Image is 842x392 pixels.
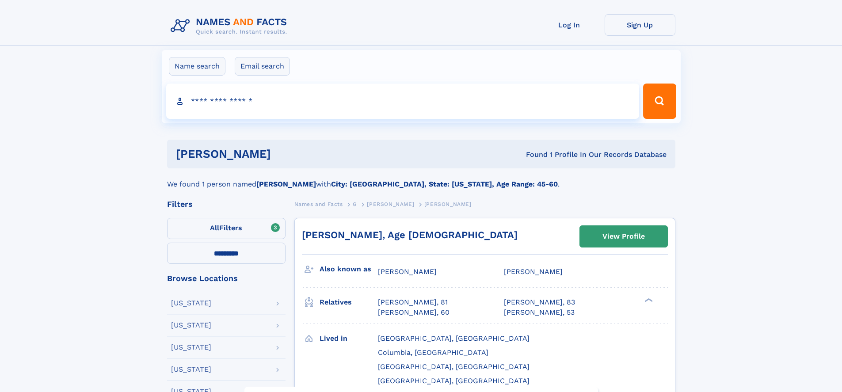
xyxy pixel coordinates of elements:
label: Email search [235,57,290,76]
button: Search Button [643,84,676,119]
a: [PERSON_NAME], 83 [504,297,575,307]
h3: Also known as [320,262,378,277]
b: [PERSON_NAME] [256,180,316,188]
span: [PERSON_NAME] [378,267,437,276]
a: View Profile [580,226,667,247]
div: View Profile [602,226,645,247]
label: Name search [169,57,225,76]
span: [PERSON_NAME] [424,201,472,207]
h3: Relatives [320,295,378,310]
h3: Lived in [320,331,378,346]
a: [PERSON_NAME], 81 [378,297,448,307]
div: Filters [167,200,286,208]
a: [PERSON_NAME], Age [DEMOGRAPHIC_DATA] [302,229,518,240]
div: We found 1 person named with . [167,168,675,190]
span: [GEOGRAPHIC_DATA], [GEOGRAPHIC_DATA] [378,334,530,343]
a: G [353,198,357,209]
span: Columbia, [GEOGRAPHIC_DATA] [378,348,488,357]
span: All [210,224,219,232]
b: City: [GEOGRAPHIC_DATA], State: [US_STATE], Age Range: 45-60 [331,180,558,188]
span: [PERSON_NAME] [367,201,414,207]
a: [PERSON_NAME], 60 [378,308,450,317]
span: [PERSON_NAME] [504,267,563,276]
span: G [353,201,357,207]
a: [PERSON_NAME], 53 [504,308,575,317]
span: [GEOGRAPHIC_DATA], [GEOGRAPHIC_DATA] [378,362,530,371]
a: Names and Facts [294,198,343,209]
div: [US_STATE] [171,344,211,351]
div: Found 1 Profile In Our Records Database [398,150,667,160]
h1: [PERSON_NAME] [176,148,399,160]
img: Logo Names and Facts [167,14,294,38]
div: [US_STATE] [171,366,211,373]
div: ❯ [643,297,653,303]
a: Sign Up [605,14,675,36]
div: [US_STATE] [171,300,211,307]
a: Log In [534,14,605,36]
div: [US_STATE] [171,322,211,329]
div: Browse Locations [167,274,286,282]
a: [PERSON_NAME] [367,198,414,209]
input: search input [166,84,640,119]
label: Filters [167,218,286,239]
span: [GEOGRAPHIC_DATA], [GEOGRAPHIC_DATA] [378,377,530,385]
